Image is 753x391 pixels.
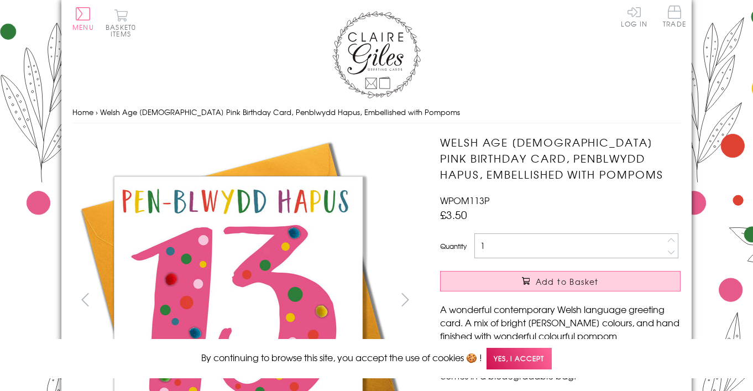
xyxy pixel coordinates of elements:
span: › [96,107,98,117]
button: next [393,287,418,312]
span: Trade [663,6,686,27]
span: Menu [72,22,94,32]
p: A wonderful contemporary Welsh language greeting card. A mix of bright [PERSON_NAME] colours, and... [440,303,681,382]
a: Trade [663,6,686,29]
nav: breadcrumbs [72,101,681,124]
img: Claire Giles Greetings Cards [332,11,421,98]
label: Quantity [440,241,467,251]
a: Home [72,107,93,117]
h1: Welsh Age [DEMOGRAPHIC_DATA] Pink Birthday Card, Penblwydd Hapus, Embellished with Pompoms [440,134,681,182]
span: Add to Basket [536,276,599,287]
button: Basket0 items [106,9,136,37]
span: Yes, I accept [487,348,552,369]
button: Add to Basket [440,271,681,291]
button: Menu [72,7,94,30]
span: 0 items [111,22,136,39]
a: Log In [621,6,647,27]
span: WPOM113P [440,194,489,207]
button: prev [72,287,97,312]
span: Welsh Age [DEMOGRAPHIC_DATA] Pink Birthday Card, Penblwydd Hapus, Embellished with Pompoms [100,107,460,117]
span: £3.50 [440,207,467,222]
